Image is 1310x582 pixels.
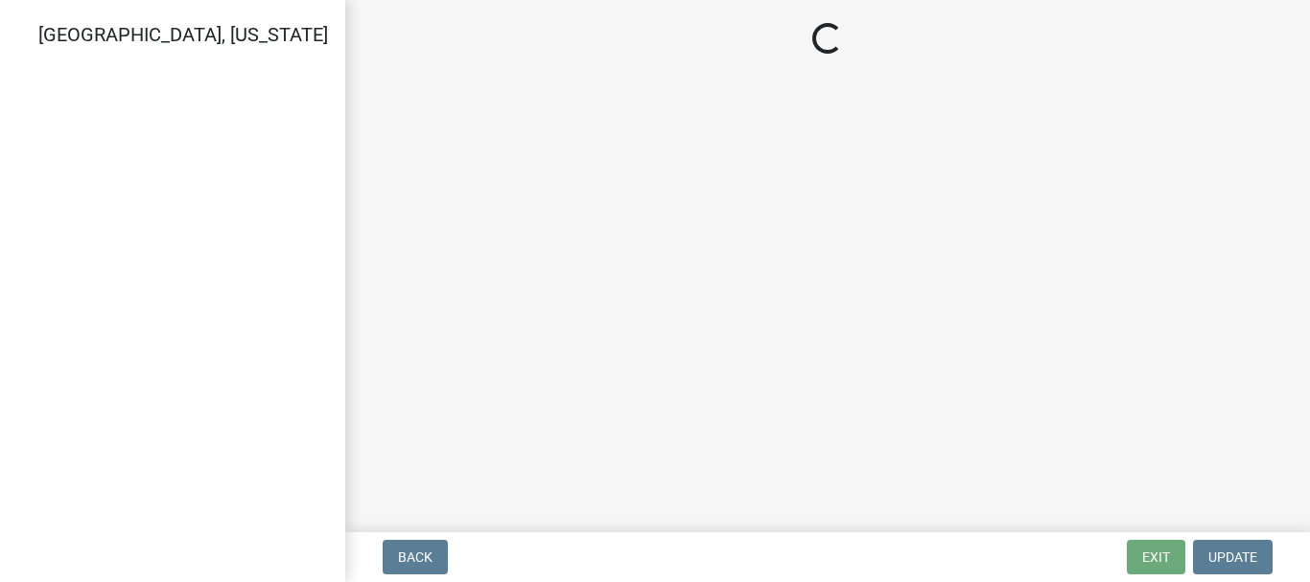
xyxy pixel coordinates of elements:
[383,540,448,574] button: Back
[38,23,328,46] span: [GEOGRAPHIC_DATA], [US_STATE]
[1208,549,1257,565] span: Update
[398,549,433,565] span: Back
[1127,540,1185,574] button: Exit
[1193,540,1273,574] button: Update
